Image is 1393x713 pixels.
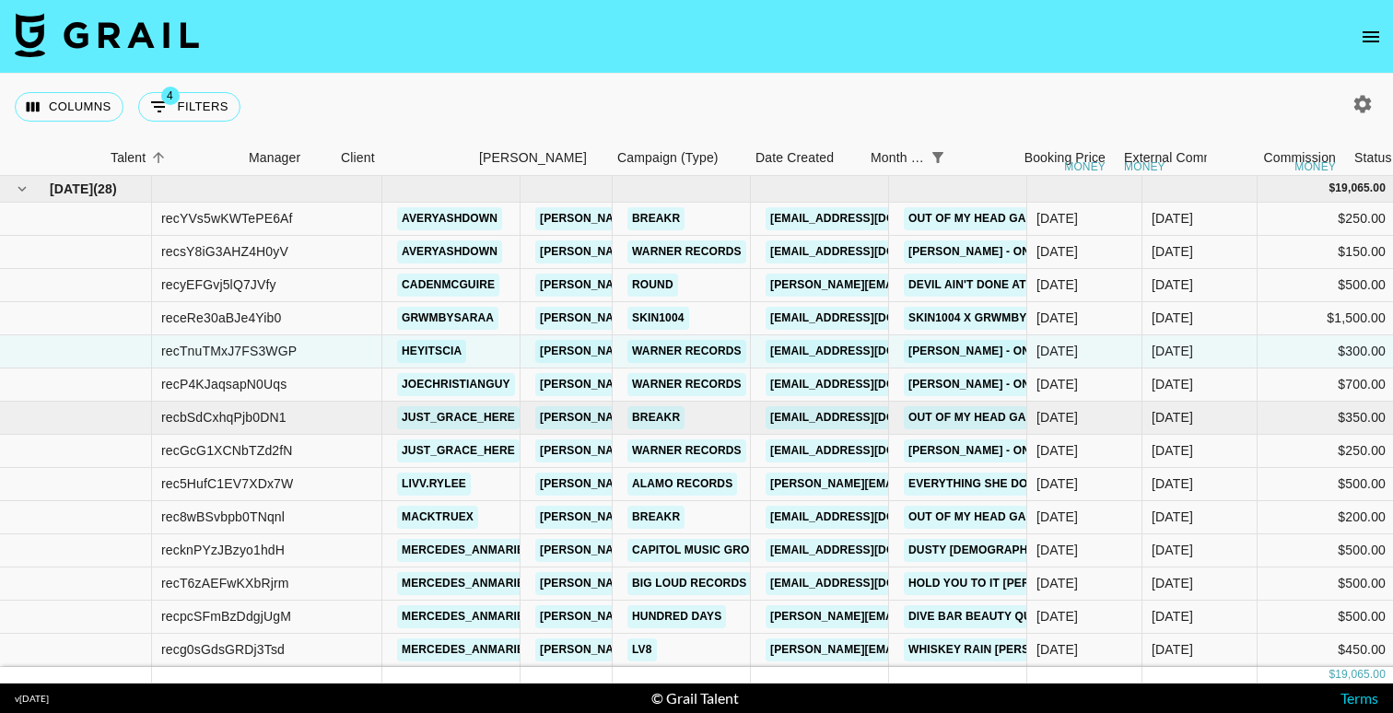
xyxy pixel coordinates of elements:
a: Warner Records [627,373,746,396]
a: [PERSON_NAME][EMAIL_ADDRESS][DOMAIN_NAME] [535,638,836,661]
div: Aug '25 [1152,242,1193,261]
a: [PERSON_NAME] - Only [DEMOGRAPHIC_DATA] [904,340,1180,363]
div: 8/19/2025 [1036,408,1078,427]
a: Warner Records [627,439,746,462]
a: Out Of My Head GarrettHornbuckleMusic [904,506,1185,529]
div: $ [1329,667,1335,683]
div: recg0sGdsGRDj3Tsd [161,640,285,659]
a: Everything She Does Bayker [PERSON_NAME] [904,473,1195,496]
div: 8/21/2025 [1036,275,1078,294]
a: [PERSON_NAME][EMAIL_ADDRESS][DOMAIN_NAME] [535,274,836,297]
div: Aug '25 [1152,474,1193,493]
a: Warner Records [627,240,746,263]
div: Talent [111,140,146,176]
a: joechristianguy [397,373,515,396]
div: Aug '25 [1152,408,1193,427]
div: External Commission [1124,140,1248,176]
div: Aug '25 [1152,209,1193,228]
a: [PERSON_NAME][EMAIL_ADDRESS][DOMAIN_NAME] [766,638,1066,661]
div: recyEFGvj5lQ7JVfy [161,275,276,294]
div: Month Due [871,140,925,176]
a: Breakr [627,506,685,529]
a: heyitscia [397,340,466,363]
div: 8/19/2025 [1036,209,1078,228]
div: $ [1329,181,1335,196]
div: 1 active filter [925,145,951,170]
a: [EMAIL_ADDRESS][DOMAIN_NAME] [766,406,972,429]
button: Show filters [925,145,951,170]
a: [PERSON_NAME][EMAIL_ADDRESS][DOMAIN_NAME] [535,340,836,363]
a: Breakr [627,207,685,230]
a: [PERSON_NAME][EMAIL_ADDRESS][DOMAIN_NAME] [766,605,1066,628]
a: [EMAIL_ADDRESS][DOMAIN_NAME] [766,373,972,396]
div: recpcSFmBzDdgjUgM [161,607,291,625]
a: just_grace_here [397,406,520,429]
a: [PERSON_NAME][EMAIL_ADDRESS][DOMAIN_NAME] [535,572,836,595]
span: 4 [161,87,180,105]
a: SKIN1004 [627,307,689,330]
a: just_grace_here [397,439,520,462]
div: 7/10/2025 [1036,309,1078,327]
div: Aug '25 [1152,275,1193,294]
div: 8/22/2025 [1036,640,1078,659]
a: [PERSON_NAME] - Only [DEMOGRAPHIC_DATA] [904,439,1180,462]
a: Round [627,274,678,297]
a: [PERSON_NAME][EMAIL_ADDRESS][DOMAIN_NAME] [535,240,836,263]
a: LV8 [627,638,657,661]
div: 8/22/2025 [1036,375,1078,393]
div: Commission [1263,140,1336,176]
div: Booking Price [1024,140,1106,176]
img: Grail Talent [15,13,199,57]
div: Client [341,140,375,176]
div: money [1294,161,1336,172]
div: Aug '25 [1152,574,1193,592]
span: [DATE] [50,180,93,198]
div: 8/22/2025 [1036,574,1078,592]
a: [PERSON_NAME][EMAIL_ADDRESS][DOMAIN_NAME] [766,274,1066,297]
a: averyashdown [397,207,502,230]
a: Capitol Music Group [627,539,769,562]
span: ( 28 ) [93,180,117,198]
div: recTnuTMxJ7FS3WGP [161,342,297,360]
a: Devil Ain't Done Atlus [904,274,1053,297]
button: Sort [146,145,171,170]
div: Campaign (Type) [617,140,719,176]
div: Status [1354,140,1392,176]
div: recYVs5wKWTePE6Af [161,209,293,228]
div: receRe30aBJe4Yib0 [161,309,281,327]
a: Dusty [DEMOGRAPHIC_DATA] [904,539,1083,562]
div: 8/22/2025 [1036,441,1078,460]
div: 8/22/2025 [1036,342,1078,360]
a: mercedes_anmarie_ [397,605,535,628]
a: [PERSON_NAME][EMAIL_ADDRESS][DOMAIN_NAME] [535,473,836,496]
div: Date Created [755,140,834,176]
a: [PERSON_NAME][EMAIL_ADDRESS][DOMAIN_NAME] [535,439,836,462]
div: Manager [249,140,300,176]
div: Client [332,140,470,176]
a: [PERSON_NAME][EMAIL_ADDRESS][DOMAIN_NAME] [535,506,836,529]
div: Aug '25 [1152,309,1193,327]
a: Whiskey Rain [PERSON_NAME] countryrebel [904,638,1190,661]
a: [EMAIL_ADDRESS][DOMAIN_NAME] [766,572,972,595]
a: mercedes_anmarie_ [397,572,535,595]
a: Dive Bar Beauty Queen Ashland Craft [904,605,1159,628]
a: [EMAIL_ADDRESS][DOMAIN_NAME] [766,340,972,363]
div: [PERSON_NAME] [479,140,587,176]
div: recknPYzJBzyo1hdH [161,541,285,559]
a: [EMAIL_ADDRESS][DOMAIN_NAME] [766,207,972,230]
button: Select columns [15,92,123,122]
a: Hold You To It [PERSON_NAME]™️ [904,572,1116,595]
a: [EMAIL_ADDRESS][DOMAIN_NAME] [766,307,972,330]
div: 19,065.00 [1335,667,1386,683]
button: Show filters [138,92,240,122]
div: Date Created [746,140,861,176]
div: recGcG1XCNbTZd2fN [161,441,293,460]
div: recT6zAEFwKXbRjrm [161,574,289,592]
a: [PERSON_NAME][EMAIL_ADDRESS][DOMAIN_NAME] [535,539,836,562]
div: rec5HufC1EV7XDx7W [161,474,293,493]
div: Talent [101,140,240,176]
a: [PERSON_NAME] - Only [DEMOGRAPHIC_DATA] [904,240,1180,263]
div: Aug '25 [1152,541,1193,559]
div: recsY8iG3AHZ4H0yV [161,242,288,261]
a: grwmbysaraa [397,307,498,330]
